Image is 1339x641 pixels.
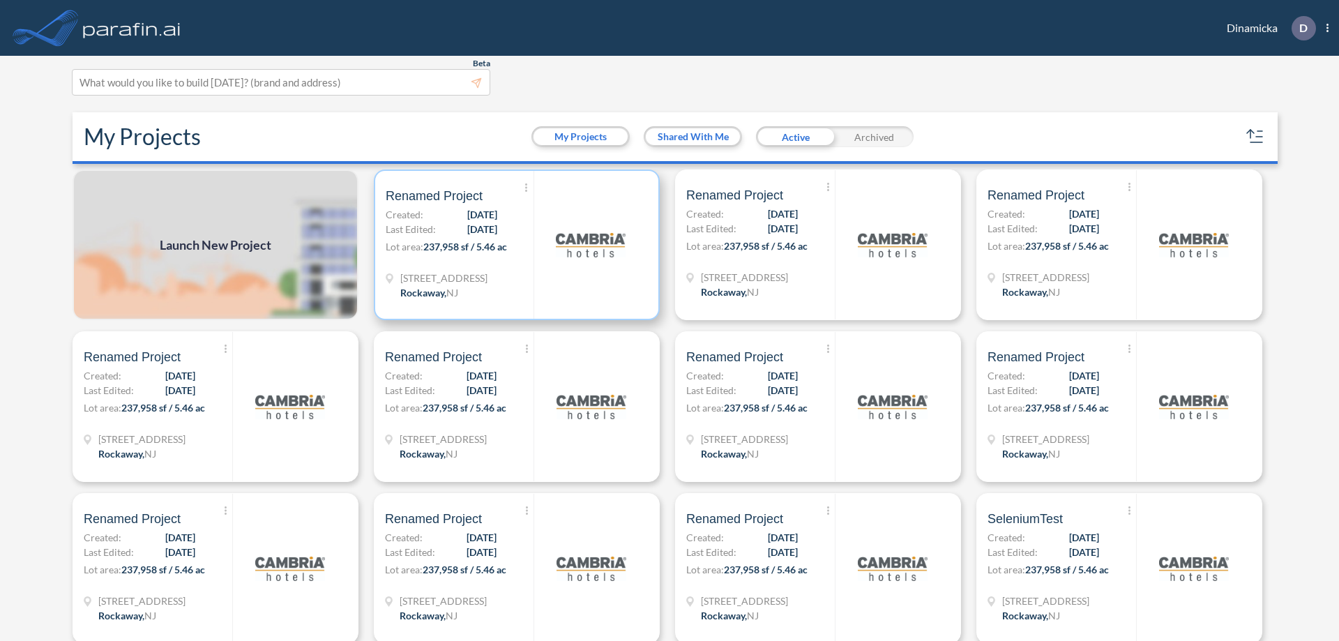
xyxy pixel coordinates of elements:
[385,402,423,414] span: Lot area:
[1002,608,1060,623] div: Rockaway, NJ
[701,610,747,621] span: Rockaway ,
[165,530,195,545] span: [DATE]
[701,432,788,446] span: 321 Mt Hope Ave
[473,58,490,69] span: Beta
[686,402,724,414] span: Lot area:
[988,240,1025,252] span: Lot area:
[686,511,783,527] span: Renamed Project
[1244,126,1266,148] button: sort
[121,564,205,575] span: 237,958 sf / 5.46 ac
[84,383,134,398] span: Last Edited:
[84,530,121,545] span: Created:
[747,448,759,460] span: NJ
[98,608,156,623] div: Rockaway, NJ
[144,448,156,460] span: NJ
[858,534,928,603] img: logo
[400,287,446,299] span: Rockaway ,
[988,383,1038,398] span: Last Edited:
[686,187,783,204] span: Renamed Project
[556,210,626,280] img: logo
[80,14,183,42] img: logo
[686,545,736,559] span: Last Edited:
[386,207,423,222] span: Created:
[467,222,497,236] span: [DATE]
[988,221,1038,236] span: Last Edited:
[73,169,358,320] img: add
[1002,432,1089,446] span: 321 Mt Hope Ave
[446,610,457,621] span: NJ
[701,286,747,298] span: Rockaway ,
[467,383,497,398] span: [DATE]
[1069,530,1099,545] span: [DATE]
[98,446,156,461] div: Rockaway, NJ
[1048,448,1060,460] span: NJ
[534,128,628,145] button: My Projects
[724,564,808,575] span: 237,958 sf / 5.46 ac
[84,511,181,527] span: Renamed Project
[385,349,482,365] span: Renamed Project
[385,383,435,398] span: Last Edited:
[988,187,1084,204] span: Renamed Project
[98,594,186,608] span: 321 Mt Hope Ave
[701,285,759,299] div: Rockaway, NJ
[1002,610,1048,621] span: Rockaway ,
[686,221,736,236] span: Last Edited:
[747,286,759,298] span: NJ
[1002,270,1089,285] span: 321 Mt Hope Ave
[768,221,798,236] span: [DATE]
[385,511,482,527] span: Renamed Project
[73,169,358,320] a: Launch New Project
[988,349,1084,365] span: Renamed Project
[400,446,457,461] div: Rockaway, NJ
[701,270,788,285] span: 321 Mt Hope Ave
[84,545,134,559] span: Last Edited:
[768,383,798,398] span: [DATE]
[988,206,1025,221] span: Created:
[84,123,201,150] h2: My Projects
[768,206,798,221] span: [DATE]
[1299,22,1308,34] p: D
[988,511,1063,527] span: SeleniumTest
[400,610,446,621] span: Rockaway ,
[423,402,506,414] span: 237,958 sf / 5.46 ac
[768,368,798,383] span: [DATE]
[84,402,121,414] span: Lot area:
[724,240,808,252] span: 237,958 sf / 5.46 ac
[385,545,435,559] span: Last Edited:
[1069,545,1099,559] span: [DATE]
[701,594,788,608] span: 321 Mt Hope Ave
[400,432,487,446] span: 321 Mt Hope Ave
[165,545,195,559] span: [DATE]
[686,206,724,221] span: Created:
[858,372,928,442] img: logo
[467,368,497,383] span: [DATE]
[121,402,205,414] span: 237,958 sf / 5.46 ac
[255,372,325,442] img: logo
[686,368,724,383] span: Created:
[988,545,1038,559] span: Last Edited:
[400,271,487,285] span: 321 Mt Hope Ave
[686,349,783,365] span: Renamed Project
[423,241,507,252] span: 237,958 sf / 5.46 ac
[756,126,835,147] div: Active
[165,368,195,383] span: [DATE]
[701,608,759,623] div: Rockaway, NJ
[988,402,1025,414] span: Lot area:
[701,446,759,461] div: Rockaway, NJ
[386,241,423,252] span: Lot area:
[400,608,457,623] div: Rockaway, NJ
[747,610,759,621] span: NJ
[98,432,186,446] span: 321 Mt Hope Ave
[467,545,497,559] span: [DATE]
[1025,402,1109,414] span: 237,958 sf / 5.46 ac
[84,349,181,365] span: Renamed Project
[1069,383,1099,398] span: [DATE]
[385,368,423,383] span: Created:
[1002,286,1048,298] span: Rockaway ,
[1069,206,1099,221] span: [DATE]
[255,534,325,603] img: logo
[400,285,458,300] div: Rockaway, NJ
[768,545,798,559] span: [DATE]
[1069,368,1099,383] span: [DATE]
[98,448,144,460] span: Rockaway ,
